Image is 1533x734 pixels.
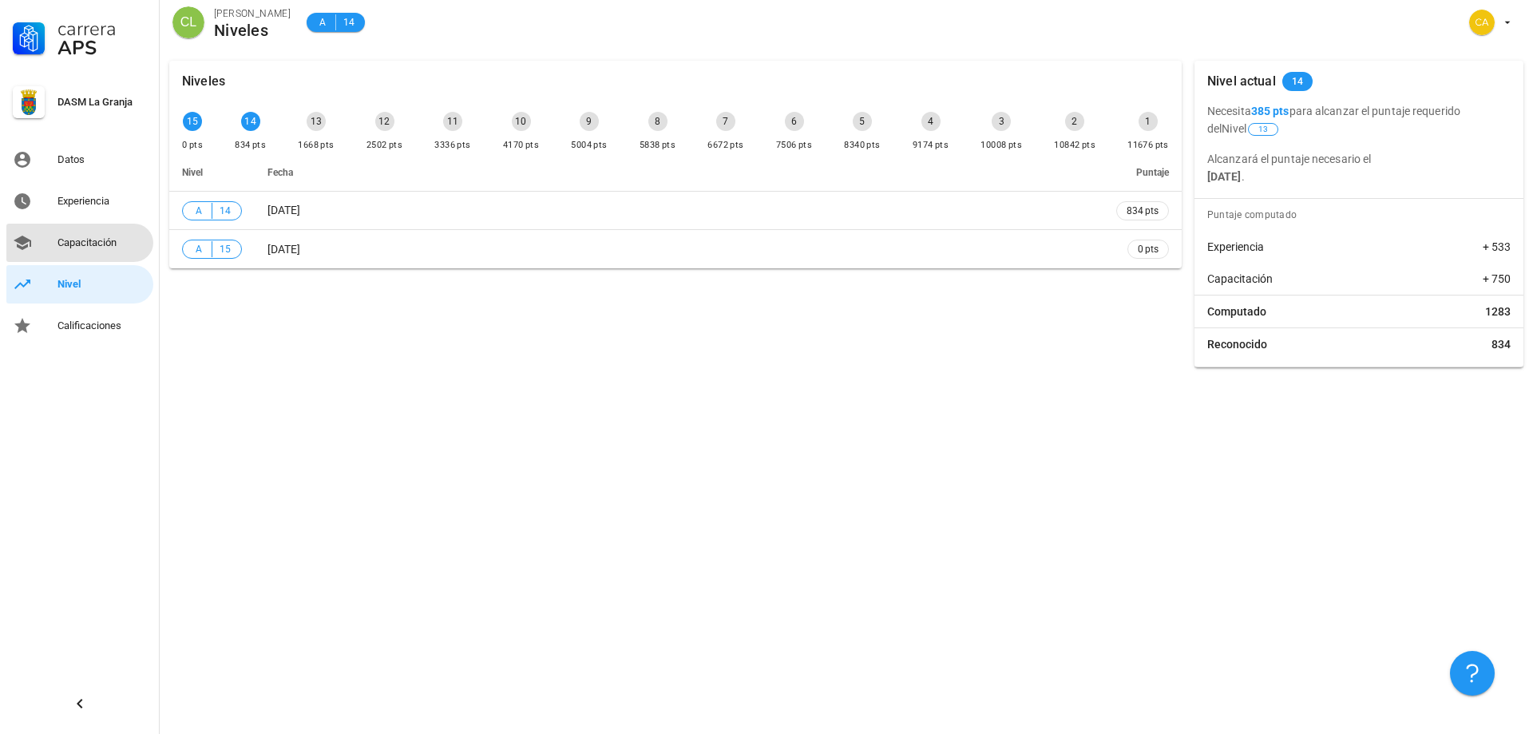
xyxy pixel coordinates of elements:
[1207,239,1264,255] span: Experiencia
[6,265,153,304] a: Nivel
[716,112,735,131] div: 7
[640,137,675,153] div: 5838 pts
[172,6,204,38] div: avatar
[913,137,949,153] div: 9174 pts
[267,243,300,256] span: [DATE]
[57,278,147,291] div: Nivel
[1207,170,1242,183] b: [DATE]
[235,137,266,153] div: 834 pts
[169,153,255,192] th: Nivel
[1207,271,1273,287] span: Capacitación
[980,137,1022,153] div: 10008 pts
[1138,241,1159,257] span: 0 pts
[375,112,394,131] div: 12
[1127,137,1169,153] div: 11676 pts
[434,137,470,153] div: 3336 pts
[1207,61,1276,102] div: Nivel actual
[1054,137,1095,153] div: 10842 pts
[1485,304,1511,319] span: 1283
[267,204,300,216] span: [DATE]
[853,112,872,131] div: 5
[1491,336,1511,352] span: 834
[6,307,153,345] a: Calificaciones
[992,112,1011,131] div: 3
[307,112,326,131] div: 13
[219,241,232,257] span: 15
[776,137,812,153] div: 7506 pts
[1222,122,1280,135] span: Nivel
[183,112,202,131] div: 15
[1207,102,1511,137] p: Necesita para alcanzar el puntaje requerido del
[366,137,402,153] div: 2502 pts
[214,22,291,39] div: Niveles
[343,14,355,30] span: 14
[219,203,232,219] span: 14
[57,19,147,38] div: Carrera
[1483,239,1511,255] span: + 533
[241,112,260,131] div: 14
[180,6,196,38] span: CL
[648,112,667,131] div: 8
[1469,10,1495,35] div: avatar
[571,137,607,153] div: 5004 pts
[1136,167,1169,178] span: Puntaje
[1292,72,1304,91] span: 14
[512,112,531,131] div: 10
[316,14,329,30] span: A
[182,167,203,178] span: Nivel
[844,137,880,153] div: 8340 pts
[1201,199,1523,231] div: Puntaje computado
[6,182,153,220] a: Experiencia
[6,224,153,262] a: Capacitación
[1139,112,1158,131] div: 1
[1207,304,1266,319] span: Computado
[785,112,804,131] div: 6
[443,112,462,131] div: 11
[57,96,147,109] div: DASM La Granja
[1207,150,1511,185] p: Alcanzará el puntaje necesario el .
[1065,112,1084,131] div: 2
[6,141,153,179] a: Datos
[1251,105,1289,117] b: 385 pts
[298,137,334,153] div: 1668 pts
[580,112,599,131] div: 9
[182,61,225,102] div: Niveles
[1103,153,1182,192] th: Puntaje
[57,195,147,208] div: Experiencia
[57,319,147,332] div: Calificaciones
[1207,336,1267,352] span: Reconocido
[255,153,1103,192] th: Fecha
[57,153,147,166] div: Datos
[192,241,205,257] span: A
[182,137,203,153] div: 0 pts
[57,236,147,249] div: Capacitación
[267,167,293,178] span: Fecha
[214,6,291,22] div: [PERSON_NAME]
[1258,124,1268,135] span: 13
[1127,203,1159,219] span: 834 pts
[921,112,941,131] div: 4
[57,38,147,58] div: APS
[707,137,743,153] div: 6672 pts
[1483,271,1511,287] span: + 750
[503,137,539,153] div: 4170 pts
[192,203,205,219] span: A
